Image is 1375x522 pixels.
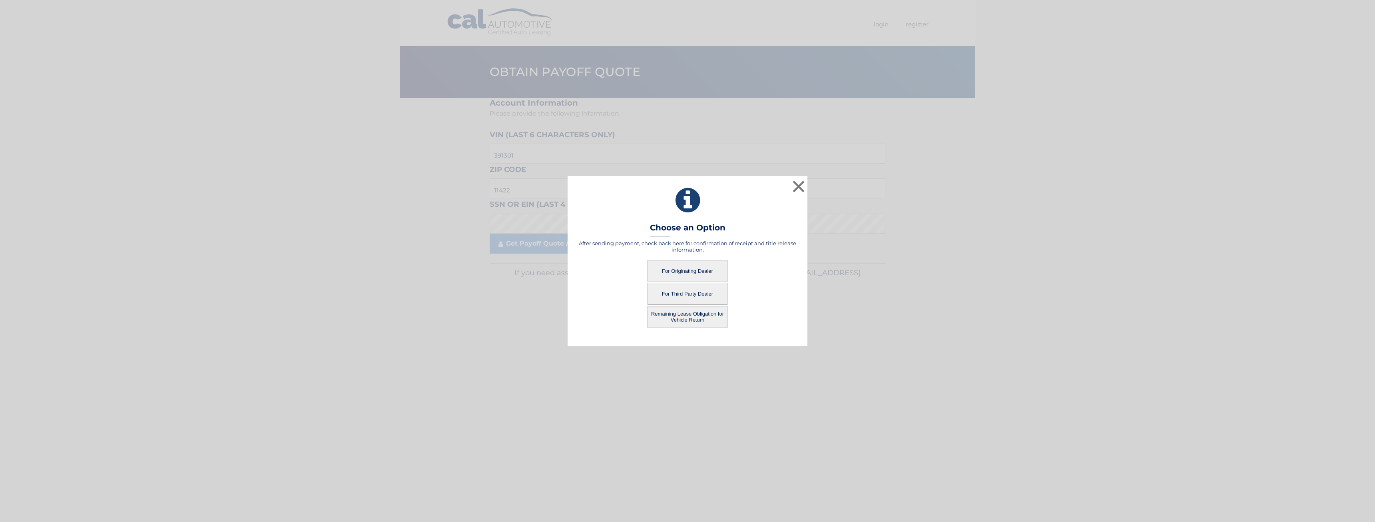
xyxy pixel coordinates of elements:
[648,306,727,328] button: Remaining Lease Obligation for Vehicle Return
[791,178,807,194] button: ×
[648,260,727,282] button: For Originating Dealer
[578,240,797,253] h5: After sending payment, check back here for confirmation of receipt and title release information.
[648,283,727,305] button: For Third Party Dealer
[650,223,725,237] h3: Choose an Option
